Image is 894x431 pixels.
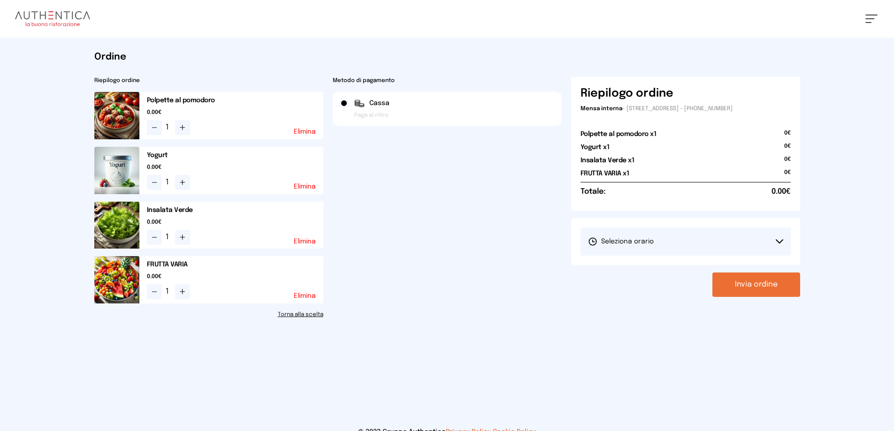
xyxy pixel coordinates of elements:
[294,183,316,190] button: Elimina
[94,92,139,139] img: media
[94,51,800,64] h1: Ordine
[294,129,316,135] button: Elimina
[581,169,629,178] h2: FRUTTA VARIA x1
[581,105,791,113] p: - [STREET_ADDRESS] - [PHONE_NUMBER]
[147,205,323,215] h2: Insalata Verde
[147,96,323,105] h2: Polpette al pomodoro
[147,151,323,160] h2: Yogurt
[147,219,323,226] span: 0.00€
[369,98,390,108] span: Cassa
[581,156,634,165] h2: Insalata Verde x1
[166,122,171,133] span: 1
[147,164,323,171] span: 0.00€
[147,109,323,116] span: 0.00€
[94,311,323,318] a: Torna alla scelta
[294,238,316,245] button: Elimina
[94,77,323,84] h2: Riepilogo ordine
[784,129,791,143] span: 0€
[294,293,316,299] button: Elimina
[147,260,323,269] h2: FRUTTA VARIA
[94,256,139,303] img: media
[94,147,139,194] img: media
[15,11,90,26] img: logo.8f33a47.png
[94,202,139,249] img: media
[581,186,605,197] h6: Totale:
[333,77,562,84] h2: Metodo di pagamento
[147,273,323,280] span: 0.00€
[784,143,791,156] span: 0€
[784,156,791,169] span: 0€
[166,232,171,243] span: 1
[166,177,171,188] span: 1
[588,237,654,246] span: Seleziona orario
[772,186,791,197] span: 0.00€
[784,169,791,182] span: 0€
[354,112,389,119] span: Paga al ritiro
[712,272,800,297] button: Invia ordine
[581,86,673,101] h6: Riepilogo ordine
[581,227,791,256] button: Seleziona orario
[166,286,171,297] span: 1
[581,143,610,152] h2: Yogurt x1
[581,129,657,139] h2: Polpette al pomodoro x1
[581,106,622,112] span: Mensa interna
